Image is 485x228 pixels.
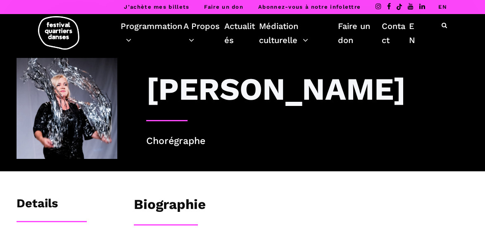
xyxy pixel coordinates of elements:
a: Actualités [224,19,259,47]
img: logo-fqd-med [38,16,79,50]
p: Chorégraphe [146,134,469,149]
a: J’achète mes billets [124,4,189,10]
a: Faire un don [204,4,243,10]
a: Abonnez-vous à notre infolettre [258,4,361,10]
h3: Biographie [134,196,206,217]
a: EN [438,4,447,10]
a: A Propos [183,19,224,47]
a: Faire un don [338,19,382,47]
a: Programmation [121,19,183,47]
a: Contact [382,19,409,47]
img: Capture d’écran 2025-07-15 104611 [17,58,117,159]
h3: [PERSON_NAME] [146,70,406,108]
a: EN [409,19,419,47]
h3: Details [17,196,58,217]
a: Médiation culturelle [259,19,338,47]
